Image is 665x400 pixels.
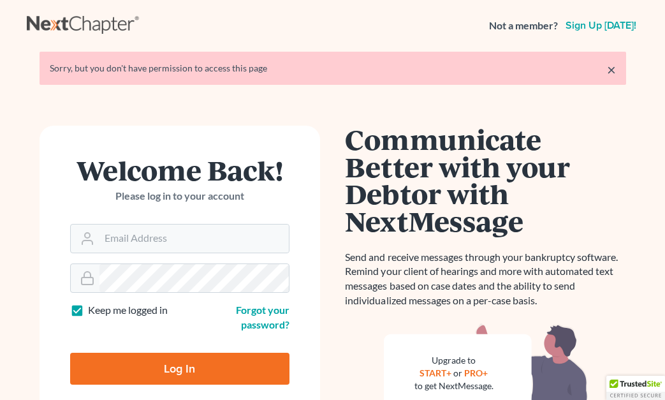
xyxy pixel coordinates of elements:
strong: Not a member? [489,19,558,33]
div: TrustedSite Certified [606,376,665,400]
a: START+ [420,367,451,378]
a: Sign up [DATE]! [563,20,639,31]
a: PRO+ [464,367,488,378]
div: to get NextMessage. [414,380,493,392]
p: Please log in to your account [70,189,289,204]
a: × [607,62,616,77]
label: Keep me logged in [88,303,168,318]
h1: Welcome Back! [70,156,289,184]
span: or [453,367,462,378]
a: Forgot your password? [236,304,289,330]
h1: Communicate Better with your Debtor with NextMessage [346,126,626,235]
p: Send and receive messages through your bankruptcy software. Remind your client of hearings and mo... [346,250,626,308]
div: Upgrade to [414,354,493,367]
div: Sorry, but you don't have permission to access this page [50,62,616,75]
input: Email Address [99,225,289,253]
input: Log In [70,353,289,385]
